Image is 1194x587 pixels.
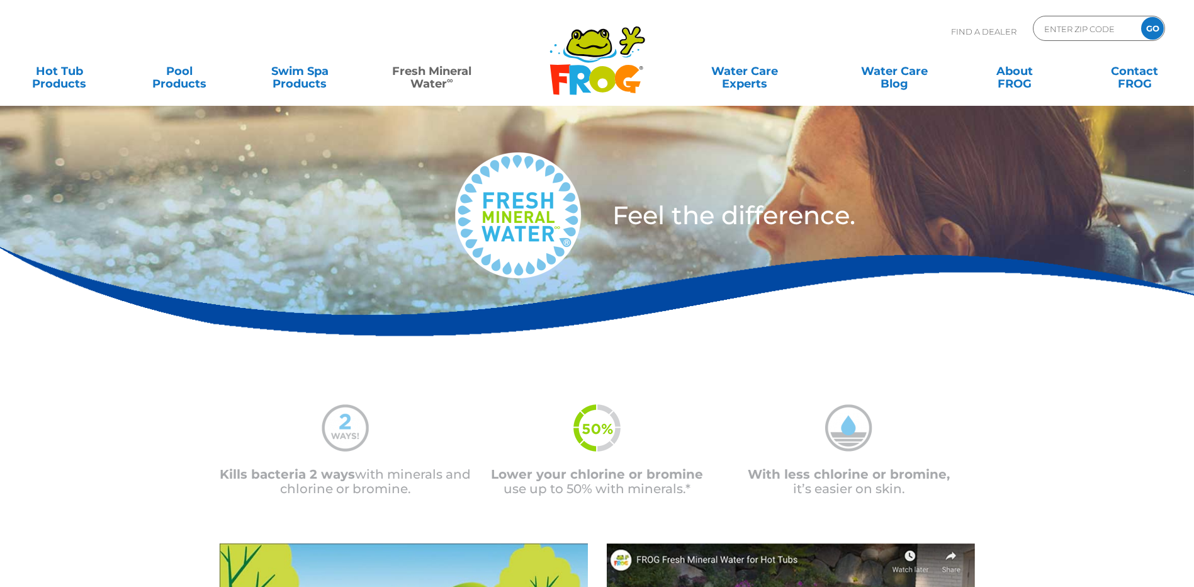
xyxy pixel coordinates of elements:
a: Water CareExperts [669,59,821,84]
input: GO [1141,17,1164,40]
p: Find A Dealer [951,16,1017,47]
p: use up to 50% with minerals.* [471,467,723,496]
a: Water CareBlog [847,59,941,84]
a: AboutFROG [967,59,1061,84]
h3: Feel the difference. [612,203,1094,228]
a: ContactFROG [1088,59,1181,84]
img: fmw-50percent-icon [573,404,621,452]
p: with minerals and chlorine or bromine. [220,467,471,496]
span: Lower your chlorine or bromine [491,467,703,482]
img: mineral-water-less-chlorine [825,404,872,452]
a: Swim SpaProducts [253,59,347,84]
input: Zip Code Form [1043,20,1128,38]
img: mineral-water-2-ways [322,404,369,452]
sup: ∞ [447,75,453,85]
span: With less chlorine or bromine, [748,467,950,482]
p: it’s easier on skin. [723,467,975,496]
span: Kills bacteria 2 ways [220,467,355,482]
a: PoolProducts [133,59,227,84]
img: fresh-mineral-water-logo-medium [455,152,581,278]
a: Fresh MineralWater∞ [373,59,490,84]
a: Hot TubProducts [13,59,106,84]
